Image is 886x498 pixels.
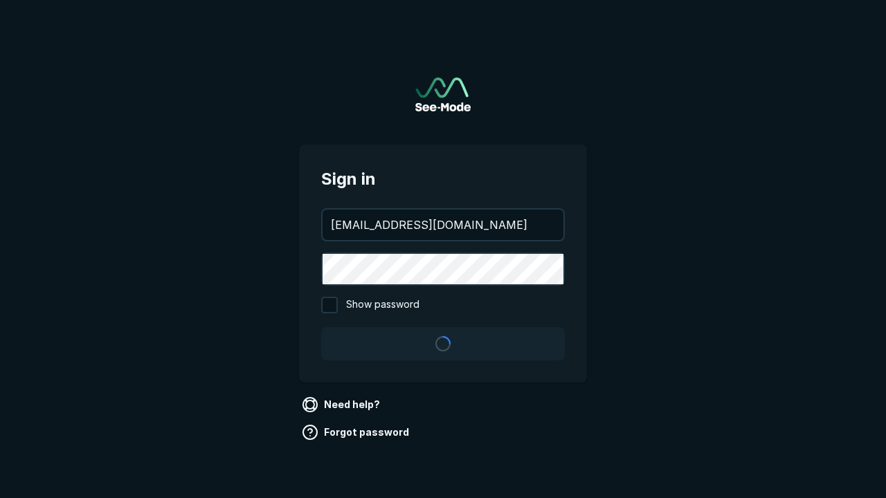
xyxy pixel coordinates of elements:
span: Show password [346,297,419,313]
input: your@email.com [323,210,563,240]
img: See-Mode Logo [415,77,471,111]
span: Sign in [321,167,565,192]
a: Go to sign in [415,77,471,111]
a: Forgot password [299,421,415,443]
a: Need help? [299,394,386,416]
